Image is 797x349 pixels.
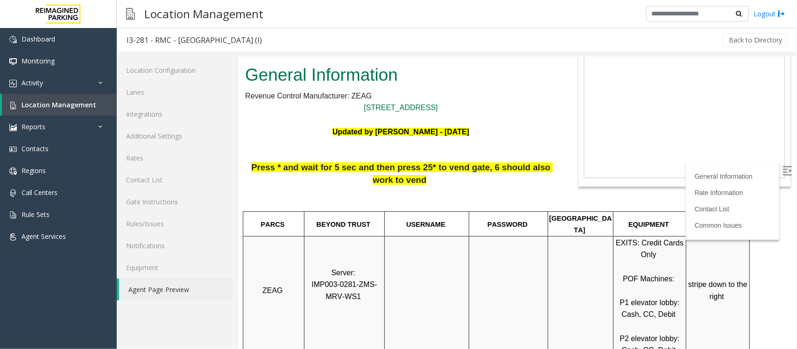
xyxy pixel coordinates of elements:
[117,213,233,235] a: Rules/Issues
[9,124,17,131] img: 'icon'
[117,169,233,191] a: Contact List
[7,6,318,30] h2: General Information
[24,230,45,237] span: ZEAG
[117,257,233,279] a: Equipment
[457,165,504,172] a: Common Issues
[21,78,43,87] span: Activity
[117,59,233,81] a: Location Configuration
[9,146,17,153] img: 'icon'
[9,80,17,87] img: 'icon'
[21,188,57,197] span: Call Centers
[7,35,134,43] span: Revenue Control Manufacturer: ZEAG
[9,233,17,241] img: 'icon'
[381,278,444,298] span: P2 elevator lobby: Cash, CC, Debit
[126,2,135,25] img: pageIcon
[778,9,785,19] img: logout
[78,164,133,171] span: BEYOND TRUST
[457,148,491,156] a: Contact List
[94,71,231,79] font: Updated by [PERSON_NAME] - [DATE]
[378,182,447,202] span: EXITS: Credit Cards Only
[9,168,17,175] img: 'icon'
[117,147,233,169] a: Rates
[117,125,233,147] a: Additional Settings
[249,164,289,171] span: PASSWORD
[168,164,207,171] span: USERNAME
[21,56,55,65] span: Monitoring
[126,47,199,55] a: [STREET_ADDRESS]
[21,210,49,219] span: Rule Sets
[2,94,117,116] a: Location Management
[13,105,315,128] span: Press * and wait for 5 sec and then press 25* to vend gate, 6 should also work to vend
[9,58,17,65] img: 'icon'
[311,158,374,177] span: [GEOGRAPHIC_DATA]
[140,2,268,25] h3: Location Management
[9,189,17,197] img: 'icon'
[127,34,262,46] div: I3-281 - RMC - [GEOGRAPHIC_DATA] (I)
[117,103,233,125] a: Integrations
[21,232,66,241] span: Agent Services
[9,211,17,219] img: 'icon'
[117,235,233,257] a: Notifications
[381,242,444,262] span: P1 elevator lobby: Cash, CC, Debit
[21,166,46,175] span: Regions
[457,132,505,140] a: Rate Information
[73,223,139,244] span: IMP003-0281-ZMS-MRV-WS1
[21,144,49,153] span: Contacts
[22,164,46,171] span: PARCS
[93,212,117,220] span: Server:
[9,36,17,43] img: 'icon'
[544,109,554,119] img: Open/Close Sidebar Menu
[385,218,436,226] span: POF Machines:
[119,279,233,300] a: Agent Page Preview
[9,102,17,109] img: 'icon'
[117,81,233,103] a: Lanes
[457,116,515,123] a: General Information
[390,164,431,171] span: EQUIPMENT
[754,9,785,19] a: Logout
[450,223,511,244] span: stripe down to the right
[21,100,96,109] span: Location Management
[21,35,55,43] span: Dashboard
[723,33,788,47] button: Back to Directory
[117,191,233,213] a: Gate Instructions
[21,122,45,131] span: Reports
